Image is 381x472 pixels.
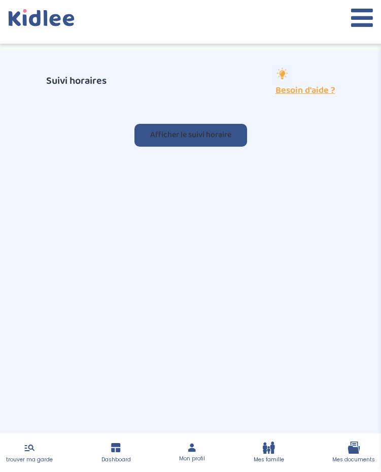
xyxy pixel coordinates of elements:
span: Dashboard [101,456,131,464]
a: trouver ma garde [6,442,53,464]
span: Mes famille [254,456,284,464]
span: trouver ma garde [6,456,53,464]
a: Besoin d'aide ? [275,66,335,96]
a: Mon profil [179,443,205,463]
a: Mes famille [254,442,284,464]
img: tutorial_icon.PNG [273,64,290,84]
button: Afficher le suivi horaire [134,124,247,147]
span: Mon profil [179,455,205,463]
span: Suivi horaires [46,75,107,86]
a: Mes documents [332,442,375,464]
span: Mes documents [332,456,375,464]
a: Dashboard [101,442,131,464]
